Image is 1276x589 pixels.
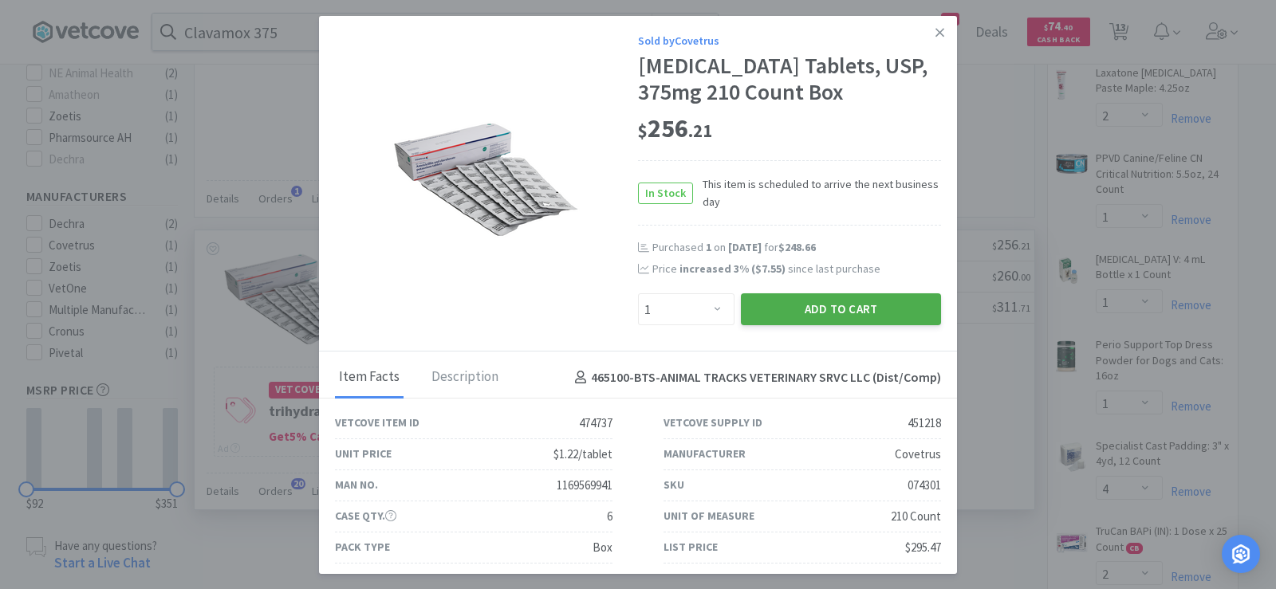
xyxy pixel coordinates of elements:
div: List Price [664,538,718,556]
div: 1169569941 [557,476,612,495]
div: Vetcove Item ID [335,414,419,431]
div: 451218 [908,414,941,433]
span: $ [638,120,648,142]
div: Covetrus [895,445,941,464]
img: c85fb5411ff3426a879b5bef2c816c80_451218.png [387,113,586,243]
div: Case Qty. [335,507,396,524]
div: Open Intercom Messenger [1222,535,1260,573]
div: $1.22/tablet [553,445,612,464]
div: 210 Count [891,507,941,526]
div: $295.47 [905,538,941,557]
div: Pack Type [335,538,390,556]
span: This item is scheduled to arrive the next business day [693,175,941,211]
div: Manufacturer [664,445,746,462]
button: Add to Cart [741,293,941,325]
div: Description [427,358,502,398]
a: View onCovetrus's Site [497,571,612,586]
div: 074301 [908,476,941,495]
div: Unit Price [335,445,392,462]
div: Vetcove Supply ID [664,414,762,431]
div: Sold by Covetrus [638,32,941,49]
div: Unit of Measure [664,507,754,524]
span: increased 3 % ( ) [679,261,786,276]
span: $7.55 [755,261,782,276]
div: Man No. [335,476,378,493]
span: . 21 [688,120,712,142]
div: Purchased on for [652,240,941,256]
div: [MEDICAL_DATA] Tablets, USP, 375mg 210 Count Box [638,53,941,106]
div: 6 [607,507,612,526]
div: 474737 [579,414,612,433]
div: Box [593,538,612,557]
span: [DATE] [728,240,762,254]
div: Item Facts [335,358,404,398]
span: In Stock [639,183,692,203]
span: 256 [638,112,712,144]
span: 1 [706,240,711,254]
h4: 465100-BTS - ANIMAL TRACKS VETERINARY SRVC LLC (Dist/Comp) [569,367,941,388]
span: $248.66 [778,240,816,254]
div: Price since last purchase [652,260,941,277]
div: URL [335,569,355,587]
div: SKU [664,476,684,493]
